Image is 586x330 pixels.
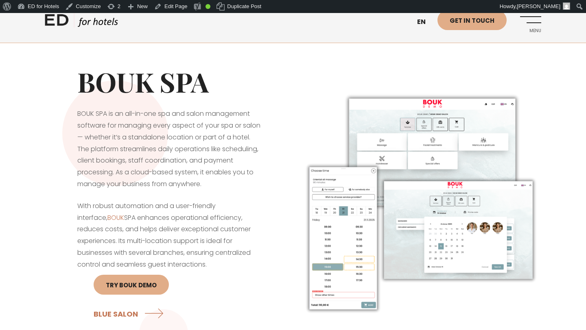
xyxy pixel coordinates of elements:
a: Try BOUK Demo [94,275,169,295]
a: Menu [519,10,541,33]
a: ED HOTELS [45,12,118,33]
div: Good [206,4,210,9]
a: en [413,12,437,32]
span: Menu [519,28,541,33]
h1: BOUK SPA [77,66,260,98]
span: [PERSON_NAME] [517,3,560,9]
p: With robust automation and a user-friendly interface, SPA enhances operational efficiency, reduce... [77,200,260,328]
p: BOUK SPA is an all-in-one spa and salon management software for managing every aspect of your spa... [77,108,260,190]
a: BOUK [107,213,124,222]
a: Get in touch [437,10,507,30]
a: BLUE SALON [94,303,166,324]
